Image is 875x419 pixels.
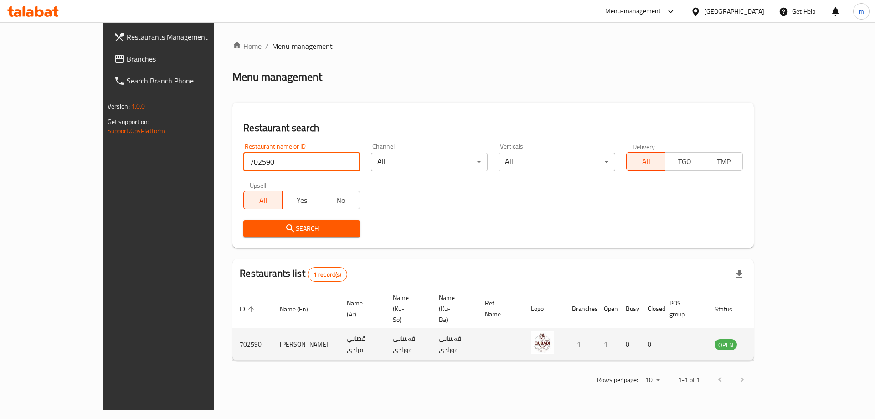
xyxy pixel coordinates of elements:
[708,155,739,168] span: TMP
[393,292,421,325] span: Name (Ku-So)
[247,194,279,207] span: All
[243,220,360,237] button: Search
[107,26,249,48] a: Restaurants Management
[273,328,340,361] td: [PERSON_NAME]
[308,270,347,279] span: 1 record(s)
[678,374,700,386] p: 1-1 of 1
[665,152,704,171] button: TGO
[626,152,665,171] button: All
[499,153,615,171] div: All
[108,125,165,137] a: Support.OpsPlatform
[340,328,386,361] td: قصابي قبادي
[597,374,638,386] p: Rows per page:
[251,223,353,234] span: Search
[618,290,640,328] th: Busy
[531,331,554,354] img: Qasabi Qubadi
[308,267,347,282] div: Total records count
[243,121,743,135] h2: Restaurant search
[127,75,242,86] span: Search Branch Phone
[597,290,618,328] th: Open
[127,53,242,64] span: Branches
[107,48,249,70] a: Branches
[250,182,267,188] label: Upsell
[108,116,149,128] span: Get support on:
[597,328,618,361] td: 1
[669,298,696,320] span: POS group
[715,304,744,315] span: Status
[108,100,130,112] span: Version:
[640,290,662,328] th: Closed
[243,153,360,171] input: Search for restaurant name or ID..
[704,6,764,16] div: [GEOGRAPHIC_DATA]
[107,70,249,92] a: Search Branch Phone
[232,290,787,361] table: enhanced table
[282,191,321,209] button: Yes
[347,298,375,320] span: Name (Ar)
[280,304,320,315] span: Name (En)
[565,290,597,328] th: Branches
[633,143,655,150] label: Delivery
[669,155,700,168] span: TGO
[127,31,242,42] span: Restaurants Management
[439,292,467,325] span: Name (Ku-Ba)
[386,328,432,361] td: قەسابی قوبادی
[371,153,488,171] div: All
[325,194,356,207] span: No
[728,264,750,285] div: Export file
[618,328,640,361] td: 0
[704,152,743,171] button: TMP
[131,100,145,112] span: 1.0.0
[859,6,864,16] span: m
[321,191,360,209] button: No
[432,328,478,361] td: قەسابی قوبادی
[232,41,754,52] nav: breadcrumb
[232,328,273,361] td: 702590
[565,328,597,361] td: 1
[240,304,257,315] span: ID
[630,155,662,168] span: All
[524,290,565,328] th: Logo
[240,267,347,282] h2: Restaurants list
[243,191,283,209] button: All
[640,328,662,361] td: 0
[715,340,737,350] span: OPEN
[485,298,513,320] span: Ref. Name
[605,6,661,17] div: Menu-management
[642,373,664,387] div: Rows per page:
[286,194,318,207] span: Yes
[232,70,322,84] h2: Menu management
[265,41,268,52] li: /
[272,41,333,52] span: Menu management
